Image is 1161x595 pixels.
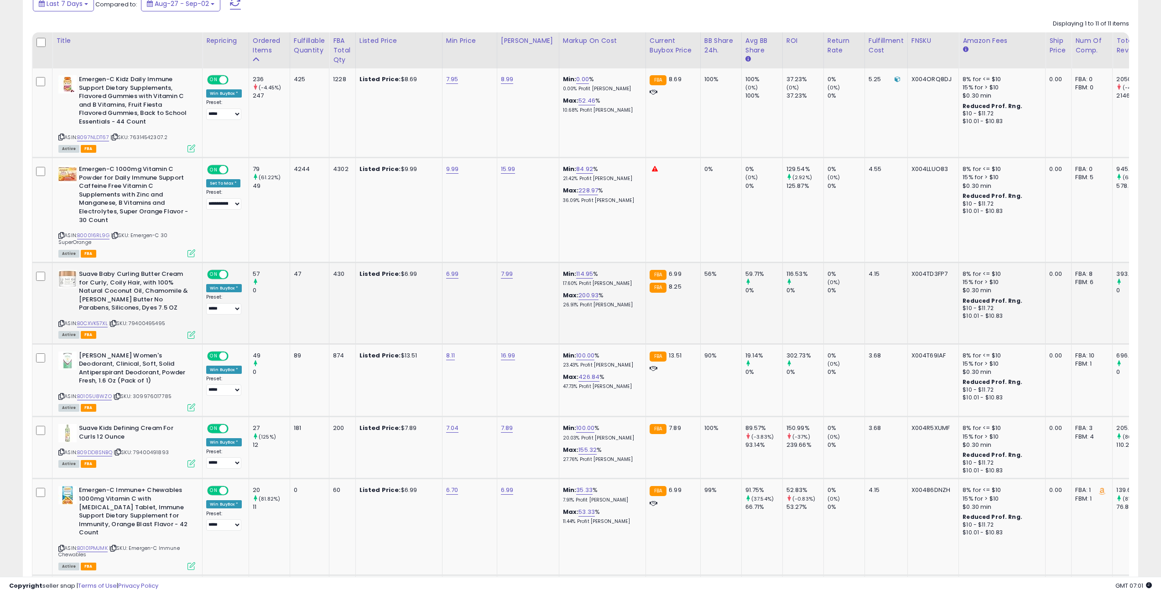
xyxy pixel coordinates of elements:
b: Min: [563,486,577,494]
span: ON [208,166,219,174]
div: 205.76 [1116,424,1153,432]
div: Preset: [206,189,242,210]
small: Amazon Fees. [963,46,968,54]
div: 8% for <= $10 [963,165,1038,173]
a: B0101PMJMK [77,544,108,552]
div: Num of Comp. [1075,36,1109,55]
small: (0%) [745,84,758,91]
img: 31tUVmruk7L._SL40_.jpg [58,424,77,442]
small: (0%) [828,433,840,440]
div: $0.30 min [963,92,1038,100]
p: 47.73% Profit [PERSON_NAME] [563,383,639,390]
div: 19.14% [745,352,782,360]
div: % [563,424,639,441]
div: 239.66% [786,441,823,449]
b: [PERSON_NAME] Women's Deodorant, Clinical, Soft, Solid Antiperspirant Deodorant, Powder Fresh, 1.... [79,352,190,388]
div: % [563,446,639,463]
div: 3.68 [869,352,901,360]
b: Max: [563,445,579,454]
div: 100% [704,75,734,83]
span: 13.51 [669,351,682,360]
div: 0 [253,286,290,295]
span: FBA [81,331,96,339]
div: % [563,291,639,308]
b: Max: [563,373,579,381]
div: 8% for <= $10 [963,270,1038,278]
span: | SKU: 309976017785 [113,393,172,400]
div: 0% [745,182,782,190]
span: 8.69 [669,75,682,83]
div: 2050.76 [1116,75,1153,83]
img: 51VYX4OS85L._SL40_.jpg [58,165,77,183]
a: 100.00 [576,424,594,433]
div: 59.71% [745,270,782,278]
div: 0% [828,270,864,278]
small: (61.22%) [259,174,281,181]
div: FBA Total Qty [333,36,352,65]
div: % [563,270,639,287]
div: 15% for > $10 [963,433,1038,441]
p: 21.42% Profit [PERSON_NAME] [563,176,639,182]
div: 0% [828,441,864,449]
a: B0105U8WZO [77,393,112,400]
a: 84.92 [576,165,593,174]
div: 100% [704,424,734,432]
div: 4302 [333,165,349,173]
small: FBA [650,424,666,434]
span: ON [208,425,219,433]
div: 89.57% [745,424,782,432]
div: 0% [786,286,823,295]
div: FBA: 3 [1075,424,1105,432]
div: $10 - $11.72 [963,110,1038,118]
div: Ordered Items [253,36,286,55]
a: 35.33 [576,486,593,495]
div: 0.00 [1049,424,1064,432]
p: 36.09% Profit [PERSON_NAME] [563,197,639,204]
div: 15% for > $10 [963,360,1038,368]
div: 4244 [294,165,322,173]
small: (-4.45%) [259,84,281,91]
div: FBA: 8 [1075,270,1105,278]
div: % [563,186,639,203]
div: Preset: [206,449,242,469]
div: Fulfillable Quantity [294,36,325,55]
div: $0.30 min [963,182,1038,190]
div: X004R5XUMF [911,424,952,432]
div: 578.39 [1116,182,1153,190]
small: FBA [650,352,666,362]
div: 5.25 [869,75,901,83]
span: FBA [81,145,96,153]
span: All listings currently available for purchase on Amazon [58,404,79,412]
p: 10.68% Profit [PERSON_NAME] [563,107,639,114]
span: ON [208,76,219,84]
b: Min: [563,75,577,83]
small: (0%) [828,279,840,286]
span: ON [208,352,219,360]
a: B097NLDT67 [77,134,109,141]
div: 49 [253,182,290,190]
span: | SKU: 79400495495 [109,320,165,327]
small: (-3.83%) [751,433,774,440]
div: 302.73% [786,352,823,360]
div: Listed Price [359,36,438,46]
div: ASIN: [58,352,195,411]
small: (0%) [828,174,840,181]
div: 15% for > $10 [963,173,1038,181]
div: 247 [253,92,290,100]
div: Current Buybox Price [650,36,697,55]
b: Emergen-C Kidz Daily Immune Support Dietary Supplements, Flavored Gummies with Vitamin C and B Vi... [79,75,190,128]
div: 93.14% [745,441,782,449]
div: % [563,75,639,92]
b: Reduced Prof. Rng. [963,378,1022,386]
a: 114.95 [576,269,593,279]
small: (63.48%) [1123,174,1146,181]
div: FNSKU [911,36,955,46]
div: 0 [1116,286,1153,295]
div: 0% [745,368,782,376]
div: FBM: 4 [1075,433,1105,441]
div: 79 [253,165,290,173]
b: Emergen-C 1000mg Vitamin C Powder for Daily Immune Support Caffeine Free Vitamin C Supplements wi... [79,165,190,227]
div: 200 [333,424,349,432]
div: 0.00 [1049,352,1064,360]
b: Suave Kids Defining Cream For Curls 12 Ounce [79,424,190,443]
